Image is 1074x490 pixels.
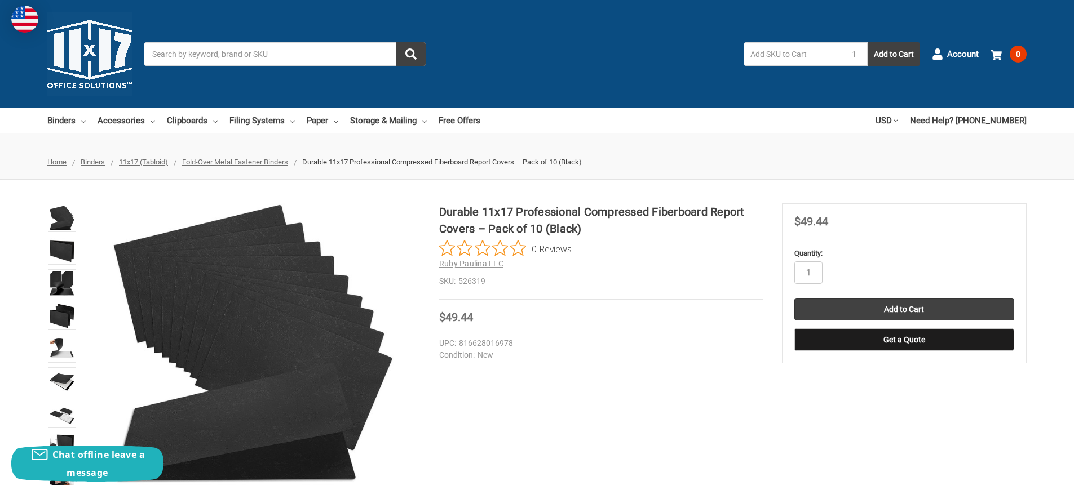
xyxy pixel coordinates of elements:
img: duty and tax information for United States [11,6,38,33]
input: Add to Cart [794,298,1014,320]
button: Previous [45,209,79,231]
dd: New [439,349,758,361]
a: Free Offers [439,108,480,133]
button: Chat offline leave a message [11,446,163,482]
input: Add SKU to Cart [744,42,841,66]
dd: 816628016978 [439,337,758,349]
a: Clipboards [167,108,218,133]
img: 11" x17" Premium Fiberboard Report Protection | Metal Fastener Securing System | Sophisticated Pa... [112,203,394,485]
a: USD [876,108,898,133]
a: Paper [307,108,338,133]
a: Home [47,158,67,166]
input: Search by keyword, brand or SKU [144,42,426,66]
a: Need Help? [PHONE_NUMBER] [910,108,1027,133]
img: Durable 11x17 Professional Compressed Fiberboard Report Covers – Pack of 10 (Black) [50,304,74,328]
a: 0 [991,39,1027,69]
dt: SKU: [439,275,456,287]
img: Durable 11x17 Professional Compressed Fiberboard Report Covers – Pack of 10 (Black) [50,434,74,459]
img: Durable 11x17 Professional Compressed Fiberboard Report Covers – Pack of 10 (Black) [50,369,74,394]
a: Storage & Mailing [350,108,427,133]
h1: Durable 11x17 Professional Compressed Fiberboard Report Covers – Pack of 10 (Black) [439,203,763,237]
dt: Condition: [439,349,475,361]
a: Accessories [98,108,155,133]
span: $49.44 [794,215,828,228]
label: Quantity: [794,248,1014,259]
a: 11x17 (Tabloid) [119,158,168,166]
span: Account [947,48,979,61]
a: Account [932,39,979,69]
button: Get a Quote [794,328,1014,351]
img: 11x17.com [47,12,132,96]
a: Ruby Paulina LLC [439,259,503,268]
dt: UPC: [439,337,456,349]
img: 11" x17" Premium Fiberboard Report Protection | Metal Fastener Securing System | Sophisticated Pa... [50,206,74,230]
a: Binders [47,108,86,133]
span: $49.44 [439,310,473,324]
img: Stack of 11x17 black report covers displayed on a wooden desk in a modern office setting. [50,271,74,296]
span: 0 Reviews [532,240,572,257]
span: 0 [1010,46,1027,63]
a: Fold-Over Metal Fastener Binders [182,158,288,166]
button: Rated 0 out of 5 stars from 0 reviews. Jump to reviews. [439,240,572,257]
a: Binders [81,158,105,166]
span: Durable 11x17 Professional Compressed Fiberboard Report Covers – Pack of 10 (Black) [302,158,582,166]
img: Durable 11x17 Professional Compressed Fiberboard Report Covers – Pack of 10 (Black) [50,238,74,263]
a: Filing Systems [229,108,295,133]
img: Durable 11x17 Professional Compressed Fiberboard Report Covers – Pack of 10 (Black) [50,402,74,426]
img: Durable 11x17 Professional Compressed Fiberboard Report Covers – Pack of 10 (Black) [50,336,74,361]
dd: 526319 [439,275,763,287]
button: Add to Cart [868,42,920,66]
span: Chat offline leave a message [52,448,145,479]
